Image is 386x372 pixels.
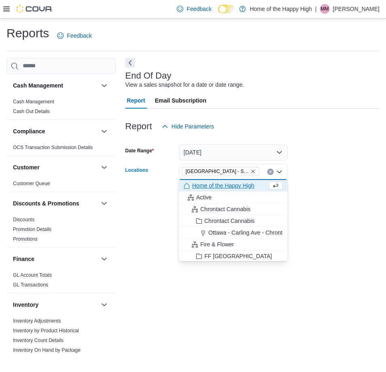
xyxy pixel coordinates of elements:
a: Customer Queue [13,181,50,186]
button: Fire & Flower [179,239,287,250]
span: Inventory Count Details [13,337,64,344]
a: Promotions [13,236,38,242]
button: Customer [99,162,109,172]
button: Next [125,58,135,68]
h3: Discounts & Promotions [13,199,79,207]
a: Inventory Count Details [13,338,64,343]
a: GL Transactions [13,282,48,288]
button: Ottawa - Carling Ave - Chrontact Cannabis [179,227,287,239]
div: Finance [6,270,116,293]
button: Finance [99,254,109,264]
h3: Report [125,122,152,131]
span: Winnipeg - Southglen - Fire & Flower [182,167,259,176]
button: Remove Winnipeg - Southglen - Fire & Flower from selection in this group [251,169,255,174]
a: GL Account Totals [13,272,52,278]
h3: Compliance [13,127,45,135]
h3: Cash Management [13,81,63,90]
span: Report [127,92,145,109]
button: Discounts & Promotions [99,199,109,208]
span: Discounts [13,216,34,223]
button: Finance [13,255,98,263]
img: Cova [16,5,53,13]
p: | [315,4,317,14]
span: Home of the Happy High [192,182,254,190]
div: Cash Management [6,97,116,120]
a: Cash Management [13,99,54,105]
p: Home of the Happy High [250,4,312,14]
button: FF [GEOGRAPHIC_DATA] [179,250,287,262]
button: Compliance [99,126,109,136]
span: Hide Parameters [172,122,214,130]
a: Promotion Details [13,227,51,232]
h3: Customer [13,163,39,171]
div: Matthew Masnyk [320,4,330,14]
span: Cash Management [13,98,54,105]
span: Feedback [67,32,92,40]
h1: Reports [6,25,49,41]
button: Active [179,192,287,203]
div: Discounts & Promotions [6,215,116,247]
h3: Finance [13,255,34,263]
input: Dark Mode [218,5,235,13]
button: [DATE] [179,144,287,160]
span: Customer Queue [13,180,50,187]
a: Inventory On Hand by Package [13,347,81,353]
span: Ottawa - Carling Ave - Chrontact Cannabis [208,229,315,237]
label: Locations [125,167,148,173]
span: Promotion Details [13,226,51,233]
button: Chrontact Cannabis [179,215,287,227]
a: Discounts [13,217,34,222]
div: Compliance [6,143,116,156]
span: FF [GEOGRAPHIC_DATA] [204,252,272,260]
span: Chrontact Cannabis [200,205,251,213]
a: Inventory Adjustments [13,318,61,324]
button: Home of the Happy High [179,180,287,192]
span: Fire & Flower [200,240,234,248]
button: Discounts & Promotions [13,199,98,207]
button: Clear input [267,169,274,175]
button: Cash Management [99,81,109,90]
span: Cash Out Details [13,108,50,115]
div: Customer [6,179,116,192]
h3: Inventory [13,301,39,309]
span: Feedback [187,5,211,13]
h3: End Of Day [125,71,172,81]
div: View a sales snapshot for a date or date range. [125,81,244,89]
button: Inventory [99,300,109,310]
span: Active [196,193,212,201]
button: Inventory [13,301,98,309]
a: Feedback [174,1,214,17]
a: Cash Out Details [13,109,50,114]
span: OCS Transaction Submission Details [13,144,93,151]
a: OCS Transaction Submission Details [13,145,93,150]
button: Close list of options [276,169,283,175]
a: Feedback [54,28,95,44]
button: Customer [13,163,98,171]
button: Cash Management [13,81,98,90]
span: [GEOGRAPHIC_DATA] - Southglen - Fire & Flower [186,167,249,175]
span: Inventory by Product Historical [13,327,79,334]
label: Date Range [125,148,154,154]
span: MM [321,4,329,14]
span: Email Subscription [155,92,206,109]
a: Inventory by Product Historical [13,328,79,334]
button: Hide Parameters [159,118,217,135]
button: Compliance [13,127,98,135]
button: Chrontact Cannabis [179,203,287,215]
span: Chrontact Cannabis [204,217,255,225]
p: [PERSON_NAME] [333,4,380,14]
